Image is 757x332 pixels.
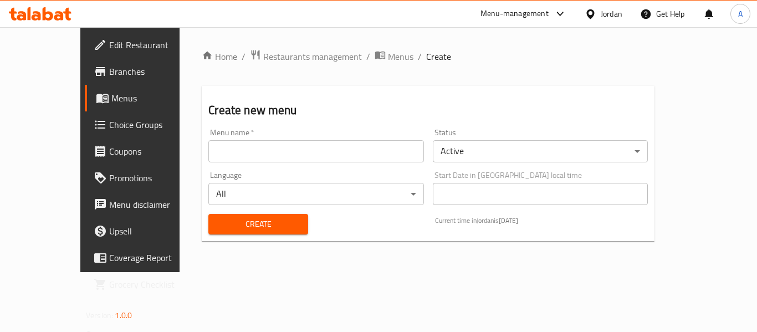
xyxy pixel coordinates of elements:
[85,271,207,298] a: Grocery Checklist
[388,50,413,63] span: Menus
[109,145,198,158] span: Coupons
[208,102,648,119] h2: Create new menu
[109,38,198,52] span: Edit Restaurant
[85,244,207,271] a: Coverage Report
[433,140,648,162] div: Active
[85,218,207,244] a: Upsell
[250,49,362,64] a: Restaurants management
[111,91,198,105] span: Menus
[85,165,207,191] a: Promotions
[202,50,237,63] a: Home
[85,138,207,165] a: Coupons
[217,217,299,231] span: Create
[375,49,413,64] a: Menus
[109,171,198,185] span: Promotions
[109,251,198,264] span: Coverage Report
[85,191,207,218] a: Menu disclaimer
[263,50,362,63] span: Restaurants management
[202,49,654,64] nav: breadcrumb
[366,50,370,63] li: /
[738,8,743,20] span: A
[208,183,423,205] div: All
[85,111,207,138] a: Choice Groups
[115,308,132,323] span: 1.0.0
[109,118,198,131] span: Choice Groups
[418,50,422,63] li: /
[208,140,423,162] input: Please enter Menu name
[426,50,451,63] span: Create
[109,198,198,211] span: Menu disclaimer
[109,278,198,291] span: Grocery Checklist
[86,308,113,323] span: Version:
[435,216,648,226] p: Current time in Jordan is [DATE]
[480,7,549,21] div: Menu-management
[242,50,245,63] li: /
[601,8,622,20] div: Jordan
[85,32,207,58] a: Edit Restaurant
[109,65,198,78] span: Branches
[85,58,207,85] a: Branches
[208,214,308,234] button: Create
[109,224,198,238] span: Upsell
[85,85,207,111] a: Menus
